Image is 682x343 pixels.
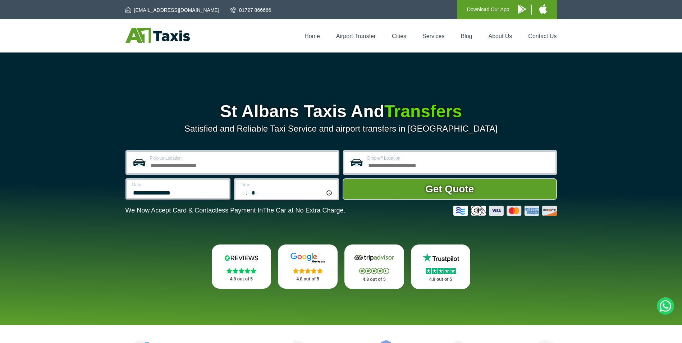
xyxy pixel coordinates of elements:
[220,252,263,263] img: Reviews.io
[150,156,334,160] label: Pick-up Location
[220,275,264,284] p: 4.8 out of 5
[125,124,557,134] p: Satisfied and Reliable Taxi Service and airport transfers in [GEOGRAPHIC_DATA]
[352,275,396,284] p: 4.8 out of 5
[125,6,219,14] a: [EMAIL_ADDRESS][DOMAIN_NAME]
[125,28,190,43] img: A1 Taxis St Albans LTD
[230,6,271,14] a: 01727 866666
[132,183,225,187] label: Date
[241,183,333,187] label: Time
[343,178,557,200] button: Get Quote
[226,268,256,274] img: Stars
[125,103,557,120] h1: St Albans Taxis And
[286,252,329,263] img: Google
[278,244,338,289] a: Google Stars 4.8 out of 5
[263,207,345,214] span: The Car at No Extra Charge.
[411,244,471,289] a: Trustpilot Stars 4.8 out of 5
[467,5,509,14] p: Download Our App
[539,4,547,14] img: A1 Taxis iPhone App
[305,33,320,39] a: Home
[419,252,462,263] img: Trustpilot
[489,33,512,39] a: About Us
[367,156,551,160] label: Drop-off Location
[528,33,557,39] a: Contact Us
[353,252,396,263] img: Tripadvisor
[286,275,330,284] p: 4.8 out of 5
[426,268,456,274] img: Stars
[336,33,376,39] a: Airport Transfer
[359,268,389,274] img: Stars
[422,33,444,39] a: Services
[293,268,323,274] img: Stars
[125,207,345,214] p: We Now Accept Card & Contactless Payment In
[419,275,463,284] p: 4.8 out of 5
[461,33,472,39] a: Blog
[344,244,404,289] a: Tripadvisor Stars 4.8 out of 5
[392,33,406,39] a: Cities
[384,102,462,121] span: Transfers
[453,206,557,216] img: Credit And Debit Cards
[518,5,526,14] img: A1 Taxis Android App
[212,244,271,289] a: Reviews.io Stars 4.8 out of 5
